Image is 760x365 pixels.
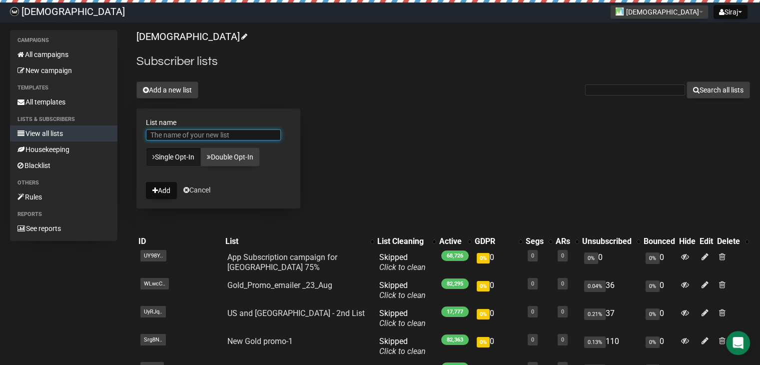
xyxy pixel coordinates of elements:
span: Skipped [379,336,426,356]
td: 0 [580,248,642,276]
div: Bounced [644,236,675,246]
td: 0 [642,248,677,276]
div: ID [138,236,221,246]
div: List Cleaning [377,236,427,246]
div: Active [439,236,463,246]
td: 0 [473,276,524,304]
a: 0 [531,336,534,343]
td: 110 [580,332,642,360]
td: 0 [642,304,677,332]
input: The name of your new list [146,129,281,140]
a: View all lists [10,125,117,141]
a: [DEMOGRAPHIC_DATA] [136,30,246,42]
a: Click to clean [379,346,426,356]
div: ARs [556,236,570,246]
a: New Gold promo-1 [227,336,293,346]
td: 36 [580,276,642,304]
button: [DEMOGRAPHIC_DATA] [610,5,709,19]
a: Single Opt-In [146,147,201,166]
button: Add a new list [136,81,198,98]
th: Active: No sort applied, activate to apply an ascending sort [437,234,473,248]
td: 0 [473,304,524,332]
a: See reports [10,220,117,236]
span: 82,363 [441,334,469,345]
td: 37 [580,304,642,332]
div: Delete [717,236,740,246]
span: 0% [584,252,598,264]
span: 0% [646,336,660,348]
th: GDPR: No sort applied, activate to apply an ascending sort [473,234,524,248]
h2: Subscriber lists [136,52,750,70]
a: US and [GEOGRAPHIC_DATA] - 2nd List [227,308,365,318]
span: 0% [477,253,490,263]
td: 0 [473,248,524,276]
td: 0 [642,276,677,304]
a: Blacklist [10,157,117,173]
button: Add [146,182,177,199]
span: UY98Y.. [140,250,166,261]
a: Cancel [183,186,210,194]
span: 0.13% [584,336,606,348]
a: 0 [561,336,564,343]
div: Edit [700,236,713,246]
th: Bounced: No sort applied, sorting is disabled [642,234,677,248]
td: 0 [642,332,677,360]
span: 68,726 [441,250,469,261]
a: Click to clean [379,318,426,328]
a: Gold_Promo_emailer _23_Aug [227,280,332,290]
span: Srg8N.. [140,334,166,345]
span: 0% [477,281,490,291]
span: UyRJq.. [140,306,166,317]
th: Delete: No sort applied, activate to apply an ascending sort [715,234,750,248]
span: 17,777 [441,306,469,317]
div: Open Intercom Messenger [726,331,750,355]
th: List: No sort applied, activate to apply an ascending sort [223,234,375,248]
div: GDPR [475,236,514,246]
a: 0 [561,308,564,315]
th: Edit: No sort applied, sorting is disabled [698,234,715,248]
li: Campaigns [10,34,117,46]
td: 0 [473,332,524,360]
span: 0.04% [584,280,606,292]
th: Unsubscribed: No sort applied, activate to apply an ascending sort [580,234,642,248]
span: 0% [477,337,490,347]
li: Others [10,177,117,189]
li: Templates [10,82,117,94]
a: 0 [561,280,564,287]
img: 1.jpg [616,7,624,15]
a: 0 [561,252,564,259]
span: 0% [646,308,660,320]
a: All templates [10,94,117,110]
li: Reports [10,208,117,220]
span: Skipped [379,252,426,272]
a: New campaign [10,62,117,78]
span: 0% [646,280,660,292]
a: App Subscription campaign for [GEOGRAPHIC_DATA] 75% [227,252,337,272]
th: Segs: No sort applied, activate to apply an ascending sort [524,234,554,248]
span: 0.21% [584,308,606,320]
th: Hide: No sort applied, sorting is disabled [677,234,698,248]
div: Segs [526,236,544,246]
a: Housekeeping [10,141,117,157]
button: Search all lists [687,81,750,98]
span: 0% [477,309,490,319]
a: Click to clean [379,262,426,272]
div: List [225,236,365,246]
th: List Cleaning: No sort applied, activate to apply an ascending sort [375,234,437,248]
th: ID: No sort applied, sorting is disabled [136,234,223,248]
a: All campaigns [10,46,117,62]
a: Click to clean [379,290,426,300]
button: Siraj [714,5,748,19]
a: Rules [10,189,117,205]
span: Skipped [379,308,426,328]
div: Hide [679,236,696,246]
li: Lists & subscribers [10,113,117,125]
th: ARs: No sort applied, activate to apply an ascending sort [554,234,580,248]
a: Double Opt-In [200,147,260,166]
a: 0 [531,252,534,259]
a: 0 [531,308,534,315]
div: Unsubscribed [582,236,632,246]
span: 0% [646,252,660,264]
label: List name [146,118,291,127]
a: 0 [531,280,534,287]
